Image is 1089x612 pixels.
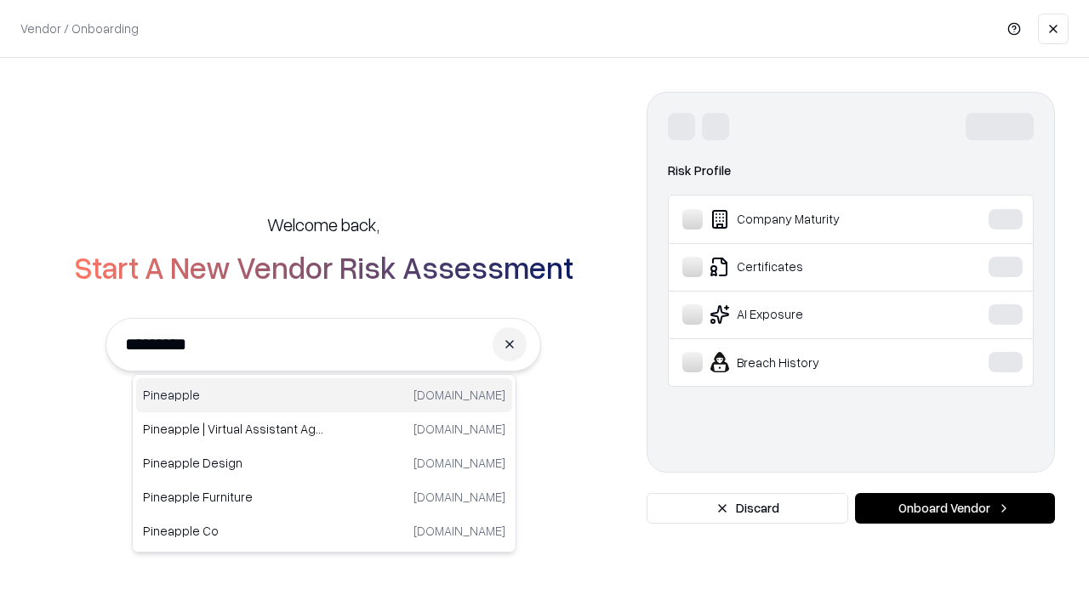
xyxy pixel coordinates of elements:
[682,304,937,325] div: AI Exposure
[20,20,139,37] p: Vendor / Onboarding
[413,488,505,506] p: [DOMAIN_NAME]
[132,374,516,552] div: Suggestions
[143,386,324,404] p: Pineapple
[855,493,1055,524] button: Onboard Vendor
[143,420,324,438] p: Pineapple | Virtual Assistant Agency
[143,454,324,472] p: Pineapple Design
[413,386,505,404] p: [DOMAIN_NAME]
[682,257,937,277] div: Certificates
[413,522,505,540] p: [DOMAIN_NAME]
[682,352,937,372] div: Breach History
[668,161,1034,181] div: Risk Profile
[143,522,324,540] p: Pineapple Co
[413,454,505,472] p: [DOMAIN_NAME]
[413,420,505,438] p: [DOMAIN_NAME]
[682,209,937,229] div: Company Maturity
[267,212,379,236] h5: Welcome back,
[647,493,848,524] button: Discard
[143,488,324,506] p: Pineapple Furniture
[74,250,573,284] h2: Start A New Vendor Risk Assessment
